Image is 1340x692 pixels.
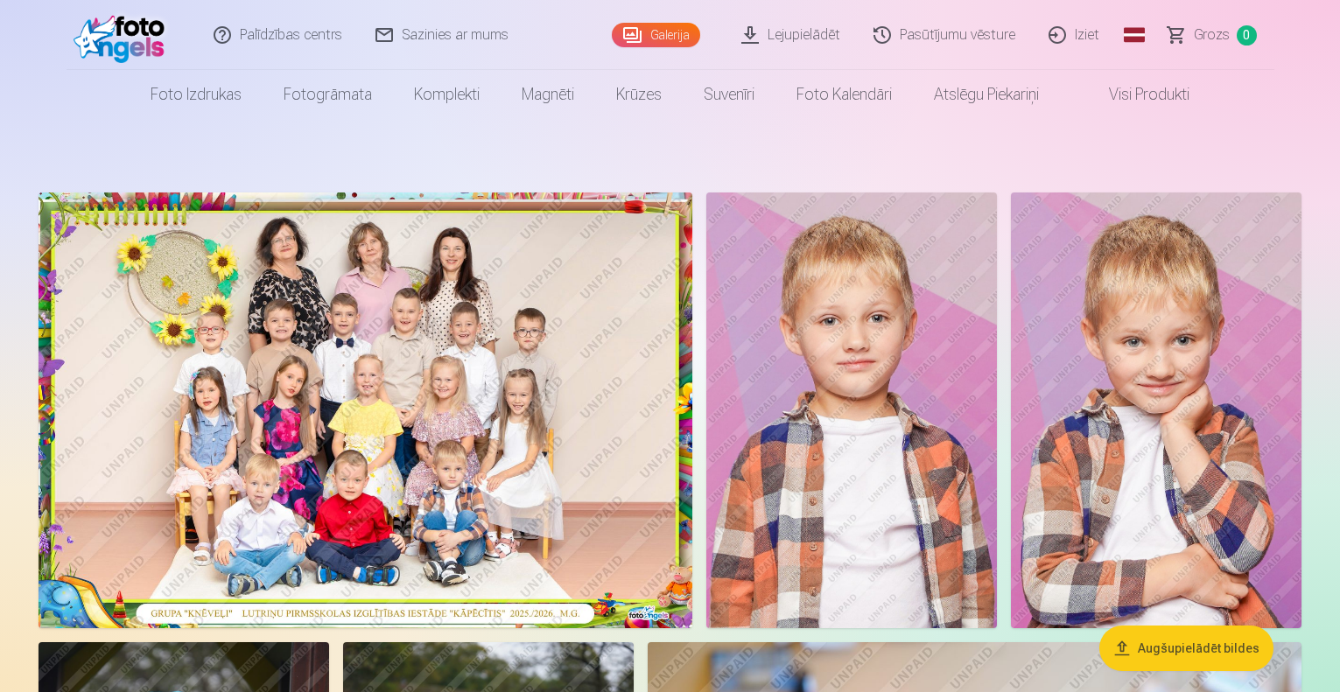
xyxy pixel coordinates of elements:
[775,70,913,119] a: Foto kalendāri
[74,7,174,63] img: /fa1
[612,23,700,47] a: Galerija
[263,70,393,119] a: Fotogrāmata
[501,70,595,119] a: Magnēti
[683,70,775,119] a: Suvenīri
[1194,24,1230,45] span: Grozs
[913,70,1060,119] a: Atslēgu piekariņi
[1099,626,1273,671] button: Augšupielādēt bildes
[130,70,263,119] a: Foto izdrukas
[1060,70,1210,119] a: Visi produkti
[393,70,501,119] a: Komplekti
[1237,25,1257,45] span: 0
[595,70,683,119] a: Krūzes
